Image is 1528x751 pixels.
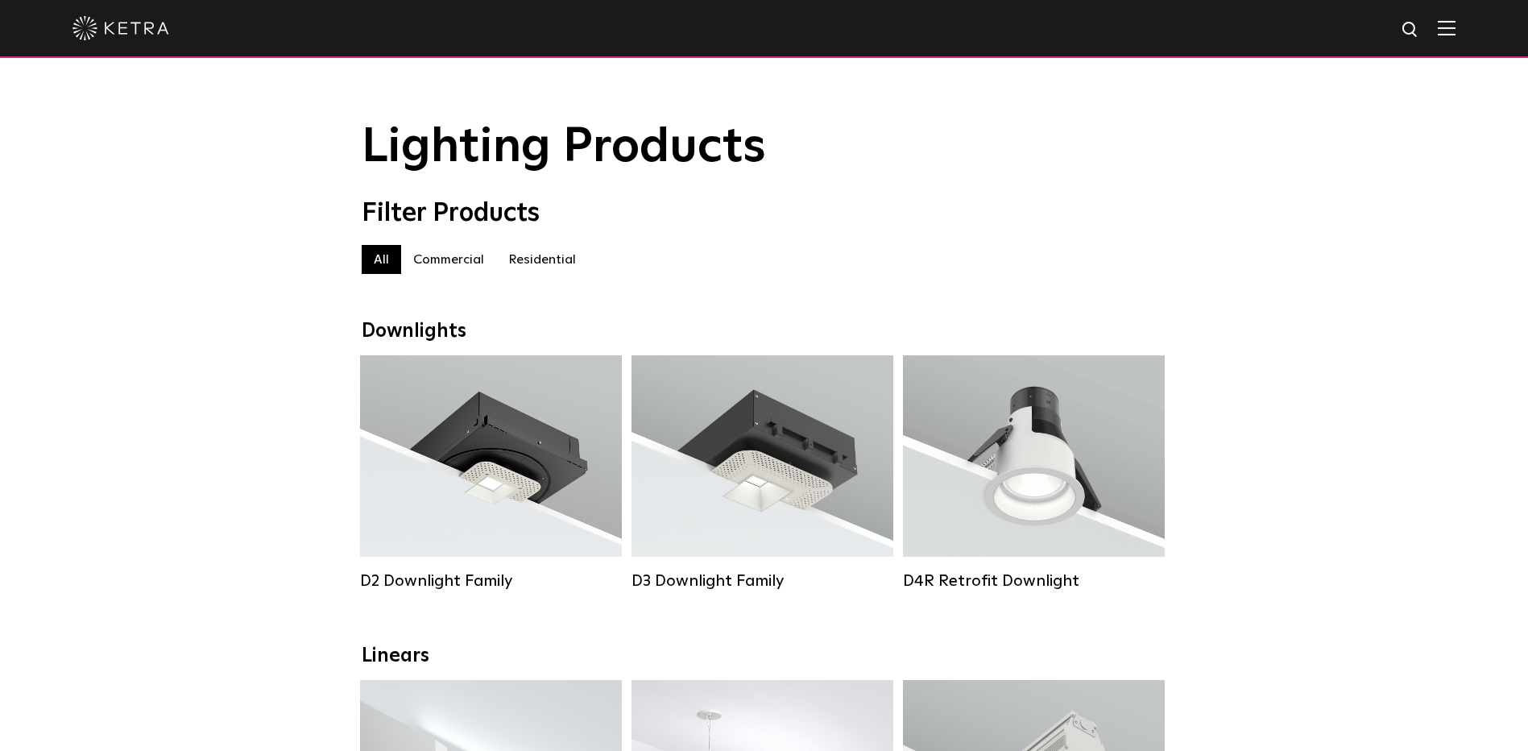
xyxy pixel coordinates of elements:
a: D3 Downlight Family Lumen Output:700 / 900 / 1100Colors:White / Black / Silver / Bronze / Paintab... [631,355,893,591]
div: D3 Downlight Family [631,571,893,591]
div: D2 Downlight Family [360,571,622,591]
label: Residential [496,245,588,274]
a: D4R Retrofit Downlight Lumen Output:800Colors:White / BlackBeam Angles:15° / 25° / 40° / 60°Watta... [903,355,1165,591]
div: Filter Products [362,198,1167,229]
img: search icon [1401,20,1421,40]
label: All [362,245,401,274]
label: Commercial [401,245,496,274]
div: Linears [362,645,1167,668]
img: Hamburger%20Nav.svg [1438,20,1456,35]
div: D4R Retrofit Downlight [903,571,1165,591]
img: ketra-logo-2019-white [72,16,169,40]
a: D2 Downlight Family Lumen Output:1200Colors:White / Black / Gloss Black / Silver / Bronze / Silve... [360,355,622,591]
span: Lighting Products [362,123,766,172]
div: Downlights [362,320,1167,343]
